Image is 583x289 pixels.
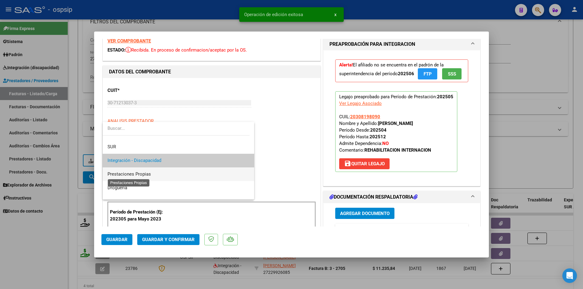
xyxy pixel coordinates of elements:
[107,185,127,190] span: Drogueria
[107,158,161,163] span: Integración - Discapacidad
[562,268,577,283] div: Open Intercom Messenger
[107,199,121,204] span: Capita
[107,171,151,177] span: Prestaciones Propias
[107,144,116,150] span: SUR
